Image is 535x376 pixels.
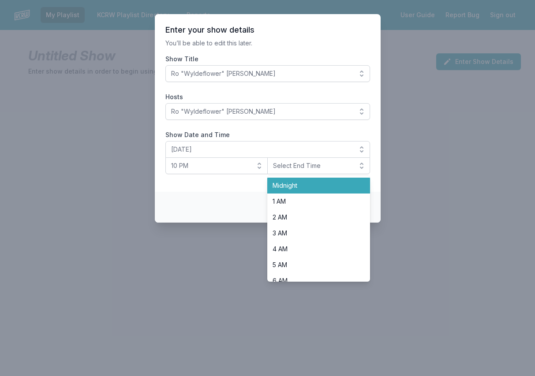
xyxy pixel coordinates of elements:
[165,55,370,63] label: Show Title
[267,157,370,174] button: Select End Time
[165,39,370,48] p: You’ll be able to edit this later.
[273,213,354,222] span: 2 AM
[165,25,370,35] header: Enter your show details
[165,157,268,174] button: 10 PM
[273,245,354,253] span: 4 AM
[273,229,354,238] span: 3 AM
[165,93,370,101] label: Hosts
[273,261,354,269] span: 5 AM
[165,130,230,139] legend: Show Date and Time
[273,161,352,170] span: Select End Time
[171,161,250,170] span: 10 PM
[273,276,354,285] span: 6 AM
[165,141,370,158] button: [DATE]
[171,107,352,116] span: Ro "Wyldeflower" [PERSON_NAME]
[171,69,352,78] span: Ro "Wyldeflower" [PERSON_NAME]
[273,197,354,206] span: 1 AM
[165,103,370,120] button: Ro "Wyldeflower" [PERSON_NAME]
[165,65,370,82] button: Ro "Wyldeflower" [PERSON_NAME]
[273,181,354,190] span: Midnight
[171,145,352,154] span: [DATE]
